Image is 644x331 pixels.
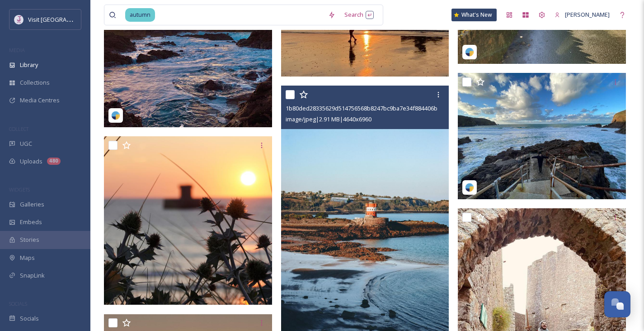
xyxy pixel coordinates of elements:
span: image/jpeg | 2.91 MB | 4640 x 6960 [286,115,371,123]
a: What's New [451,9,497,21]
img: Events-Jersey-Logo.png [14,15,24,24]
button: Open Chat [604,291,630,317]
span: Uploads [20,157,42,166]
span: COLLECT [9,125,28,132]
span: Maps [20,254,35,262]
a: [PERSON_NAME] [550,6,614,24]
span: Collections [20,78,50,87]
img: snapsea-logo.png [465,48,474,57]
span: Visit [GEOGRAPHIC_DATA] [28,15,98,24]
span: MEDIA [9,47,25,53]
div: Search [340,6,378,24]
img: thepirouet_8-18066318412354802-0.jpg [458,73,626,199]
span: Media Centres [20,96,60,105]
span: Galleries [20,200,44,209]
span: Stories [20,235,39,244]
span: UGC [20,139,32,148]
span: Socials [20,314,39,323]
span: SnapLink [20,271,45,280]
div: 480 [47,158,61,165]
img: f48105b1677ee4f0e6e8d85f01d24bc9665718d64533da2e3403e62236544e72.jpg [104,136,272,305]
span: Library [20,61,38,69]
span: Embeds [20,218,42,226]
img: snapsea-logo.png [465,183,474,192]
span: [PERSON_NAME] [565,10,610,19]
span: autumn [125,8,155,21]
span: SOCIALS [9,300,27,307]
img: snapsea-logo.png [111,111,120,120]
span: 1b80ded28335629d514756568b8247bc9ba7e34f884406b82b6bb55ccfa9a85d.jpg [286,104,501,112]
span: WIDGETS [9,186,30,193]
